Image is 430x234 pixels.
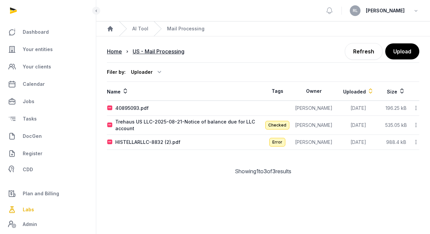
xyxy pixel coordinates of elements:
[23,80,45,88] span: Calendar
[5,202,91,218] a: Labs
[107,123,113,128] img: pdf.svg
[381,116,412,135] td: 535.05 kB
[132,25,148,32] a: AI Tool
[23,166,33,174] span: CDD
[269,138,285,147] span: Error
[167,25,204,32] span: Mail Processing
[292,101,336,116] td: [PERSON_NAME]
[292,82,336,101] th: Owner
[107,82,263,101] th: Name
[381,82,412,101] th: Size
[5,93,91,109] a: Jobs
[115,119,263,132] div: Trehaus US LLC-2025-08-21-Notice of balance due for LLC account
[23,63,51,71] span: Your clients
[381,101,412,116] td: 196.25 kB
[131,67,163,77] div: Uploader
[350,139,366,145] span: [DATE]
[23,206,34,214] span: Labs
[107,105,113,111] img: pdf.svg
[133,47,184,55] div: US - Mail Processing
[292,116,336,135] td: [PERSON_NAME]
[272,168,276,175] span: 3
[107,69,126,75] div: Filer by:
[23,220,37,228] span: Admin
[23,28,49,36] span: Dashboard
[5,24,91,40] a: Dashboard
[350,5,361,16] button: RL
[23,132,42,140] span: DocGen
[5,186,91,202] a: Plan and Billing
[107,167,419,175] div: Showing to of results
[115,105,149,111] div: 40895093.pdf
[350,122,366,128] span: [DATE]
[5,146,91,162] a: Register
[350,105,366,111] span: [DATE]
[23,115,37,123] span: Tasks
[353,9,358,13] span: RL
[5,59,91,75] a: Your clients
[5,111,91,127] a: Tasks
[336,82,381,101] th: Uploaded
[5,163,91,176] a: CDD
[292,135,336,150] td: [PERSON_NAME]
[107,47,122,55] div: Home
[115,139,180,146] div: HISTELLARLLC-8832 (2).pdf
[381,135,412,150] td: 988.4 kB
[96,21,430,36] nav: Breadcrumb
[263,82,292,101] th: Tags
[345,43,383,60] a: Refresh
[23,97,34,105] span: Jobs
[5,76,91,92] a: Calendar
[107,43,263,59] nav: Breadcrumb
[5,218,91,231] a: Admin
[385,43,419,59] button: Upload
[107,140,113,145] img: pdf.svg
[265,121,289,130] span: Checked
[5,128,91,144] a: DocGen
[5,41,91,57] a: Your entities
[23,190,59,198] span: Plan and Billing
[264,168,267,175] span: 3
[23,45,53,53] span: Your entities
[256,168,259,175] span: 1
[23,150,42,158] span: Register
[366,7,405,15] span: [PERSON_NAME]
